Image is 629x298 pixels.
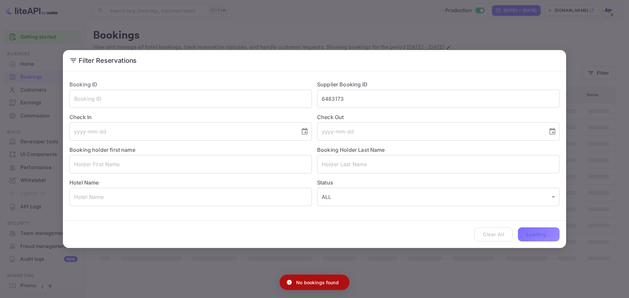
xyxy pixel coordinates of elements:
[317,113,560,121] label: Check Out
[69,81,98,88] label: Booking ID
[63,50,566,71] h2: Filter Reservations
[69,155,312,173] input: Holder First Name
[69,147,135,153] label: Booking holder first name
[317,188,560,206] div: ALL
[317,90,560,108] input: Supplier Booking ID
[317,155,560,173] input: Holder Last Name
[69,188,312,206] input: Hotel Name
[317,147,385,153] label: Booking Holder Last Name
[69,179,99,186] label: Hotel Name
[317,179,560,186] label: Status
[69,113,312,121] label: Check In
[317,122,543,141] input: yyyy-mm-dd
[296,279,339,286] p: No bookings found
[546,125,559,138] button: Choose date
[69,90,312,108] input: Booking ID
[298,125,311,138] button: Choose date
[317,81,368,88] label: Supplier Booking ID
[69,122,295,141] input: yyyy-mm-dd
